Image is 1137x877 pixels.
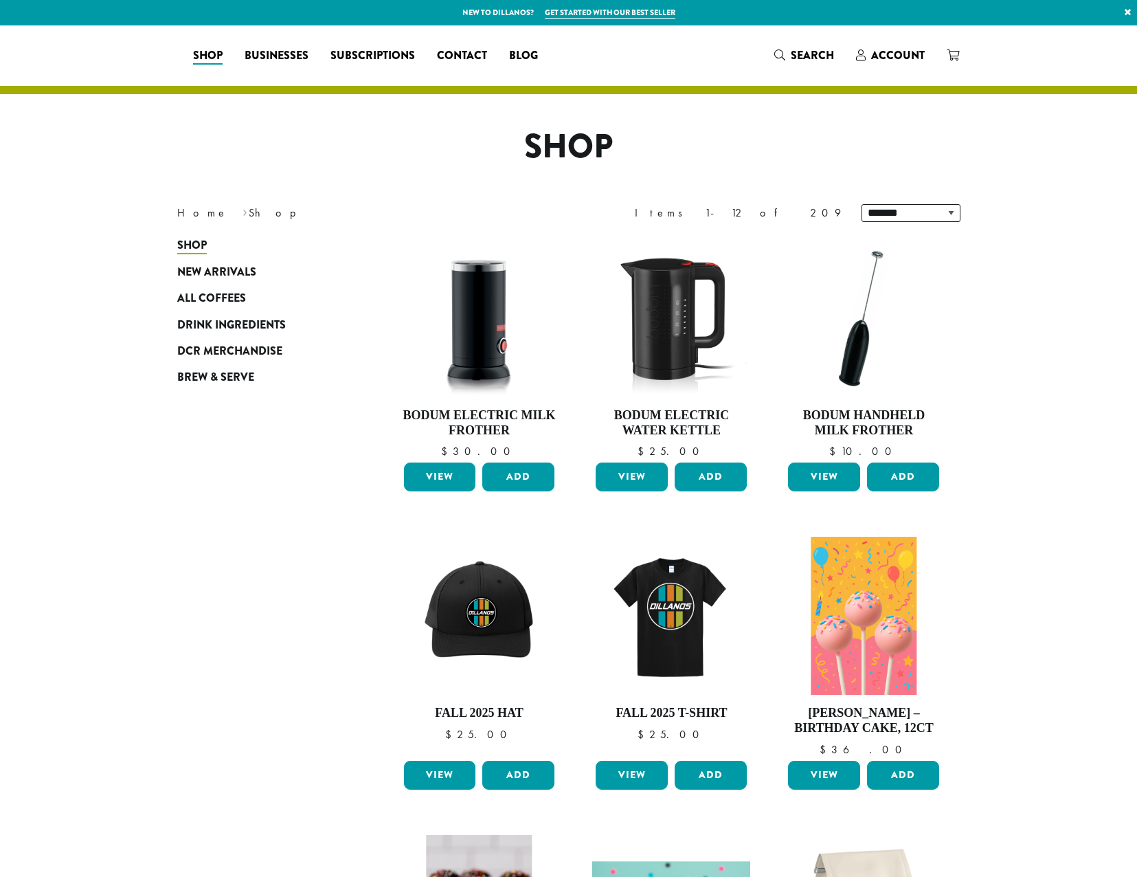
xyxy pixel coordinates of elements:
[437,47,487,65] span: Contact
[638,444,706,458] bdi: 25.00
[592,239,750,397] img: DP3955.01.png
[441,444,453,458] span: $
[820,742,831,757] span: $
[177,338,342,364] a: DCR Merchandise
[785,239,943,397] img: DP3927.01-002.png
[785,537,943,755] a: [PERSON_NAME] – Birthday Cake, 12ct $36.00
[401,706,559,721] h4: Fall 2025 Hat
[545,7,675,19] a: Get started with our best seller
[177,285,342,311] a: All Coffees
[785,239,943,457] a: Bodum Handheld Milk Frother $10.00
[675,463,747,491] button: Add
[811,537,916,695] img: Birthday-Cake.png
[330,47,415,65] span: Subscriptions
[871,47,925,63] span: Account
[400,537,558,695] img: DCR-Retro-Three-Strip-Circle-Patch-Trucker-Hat-Fall-WEB-scaled.jpg
[829,444,841,458] span: $
[177,259,342,285] a: New Arrivals
[177,264,256,281] span: New Arrivals
[177,311,342,337] a: Drink Ingredients
[596,463,668,491] a: View
[829,444,898,458] bdi: 10.00
[177,237,207,254] span: Shop
[482,463,554,491] button: Add
[243,200,247,221] span: ›
[445,727,457,742] span: $
[867,761,939,790] button: Add
[177,206,228,220] a: Home
[785,408,943,438] h4: Bodum Handheld Milk Frother
[177,232,342,258] a: Shop
[763,44,845,67] a: Search
[177,205,548,221] nav: Breadcrumb
[404,463,476,491] a: View
[177,364,342,390] a: Brew & Serve
[592,408,750,438] h4: Bodum Electric Water Kettle
[182,45,234,67] a: Shop
[592,239,750,457] a: Bodum Electric Water Kettle $25.00
[509,47,538,65] span: Blog
[791,47,834,63] span: Search
[177,317,286,334] span: Drink Ingredients
[401,408,559,438] h4: Bodum Electric Milk Frother
[638,444,649,458] span: $
[592,706,750,721] h4: Fall 2025 T-Shirt
[638,727,649,742] span: $
[592,537,750,755] a: Fall 2025 T-Shirt $25.00
[167,127,971,167] h1: Shop
[596,761,668,790] a: View
[177,369,254,386] span: Brew & Serve
[638,727,706,742] bdi: 25.00
[177,343,282,360] span: DCR Merchandise
[404,761,476,790] a: View
[441,444,517,458] bdi: 30.00
[592,537,750,695] img: DCR-Retro-Three-Strip-Circle-Tee-Fall-WEB-scaled.jpg
[482,761,554,790] button: Add
[401,239,559,457] a: Bodum Electric Milk Frother $30.00
[820,742,908,757] bdi: 36.00
[245,47,308,65] span: Businesses
[635,205,841,221] div: Items 1-12 of 209
[788,761,860,790] a: View
[785,706,943,735] h4: [PERSON_NAME] – Birthday Cake, 12ct
[400,239,558,397] img: DP3954.01-002.png
[445,727,513,742] bdi: 25.00
[788,463,860,491] a: View
[177,290,246,307] span: All Coffees
[401,537,559,755] a: Fall 2025 Hat $25.00
[675,761,747,790] button: Add
[193,47,223,65] span: Shop
[867,463,939,491] button: Add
